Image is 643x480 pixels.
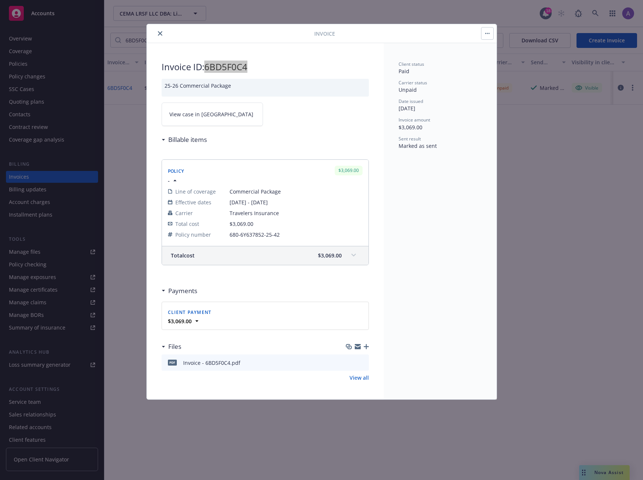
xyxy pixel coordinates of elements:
span: Client payment [168,309,212,315]
div: $3,069.00 [335,166,363,175]
span: Client status [399,61,424,67]
a: View case in [GEOGRAPHIC_DATA] [162,103,263,126]
span: Marked as sent [399,142,437,149]
span: Unpaid [399,86,417,93]
span: Invoice [314,30,335,38]
span: $3,069.00 [230,220,253,227]
span: Carrier [175,209,193,217]
span: Paid [399,68,409,75]
div: Files [162,342,181,351]
div: 25-26 Commercial Package [162,79,369,97]
button: - [168,177,179,185]
span: - [168,177,170,185]
div: Payments [162,286,197,296]
a: View all [350,374,369,382]
span: Carrier status [399,80,427,86]
span: 680-6Y637852-25-42 [230,231,363,239]
button: close [156,29,165,38]
span: Invoice amount [399,117,430,123]
span: Policy number [175,231,211,239]
span: Line of coverage [175,188,216,195]
button: download file [347,359,353,367]
span: Policy [168,168,184,174]
span: Effective dates [175,198,211,206]
span: Commercial Package [230,188,363,195]
span: [DATE] [399,105,415,112]
span: Travelers Insurance [230,209,363,217]
div: Totalcost$3,069.00 [162,246,368,265]
h3: Files [168,342,181,351]
span: Total cost [175,220,199,228]
span: Sent result [399,136,421,142]
div: Invoice - 6BD5F0C4.pdf [183,359,240,367]
span: Total cost [171,252,195,259]
span: $3,069.00 [318,252,342,259]
span: View case in [GEOGRAPHIC_DATA] [169,110,253,118]
span: Date issued [399,98,423,104]
span: pdf [168,360,177,365]
span: [DATE] - [DATE] [230,198,363,206]
span: $3,069.00 [399,124,422,131]
strong: $3,069.00 [168,318,192,325]
h2: Invoice ID: 6BD5F0C4 [162,61,369,73]
h3: Billable items [168,135,207,145]
h3: Payments [168,286,197,296]
div: Billable items [162,135,207,145]
button: preview file [359,359,366,367]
